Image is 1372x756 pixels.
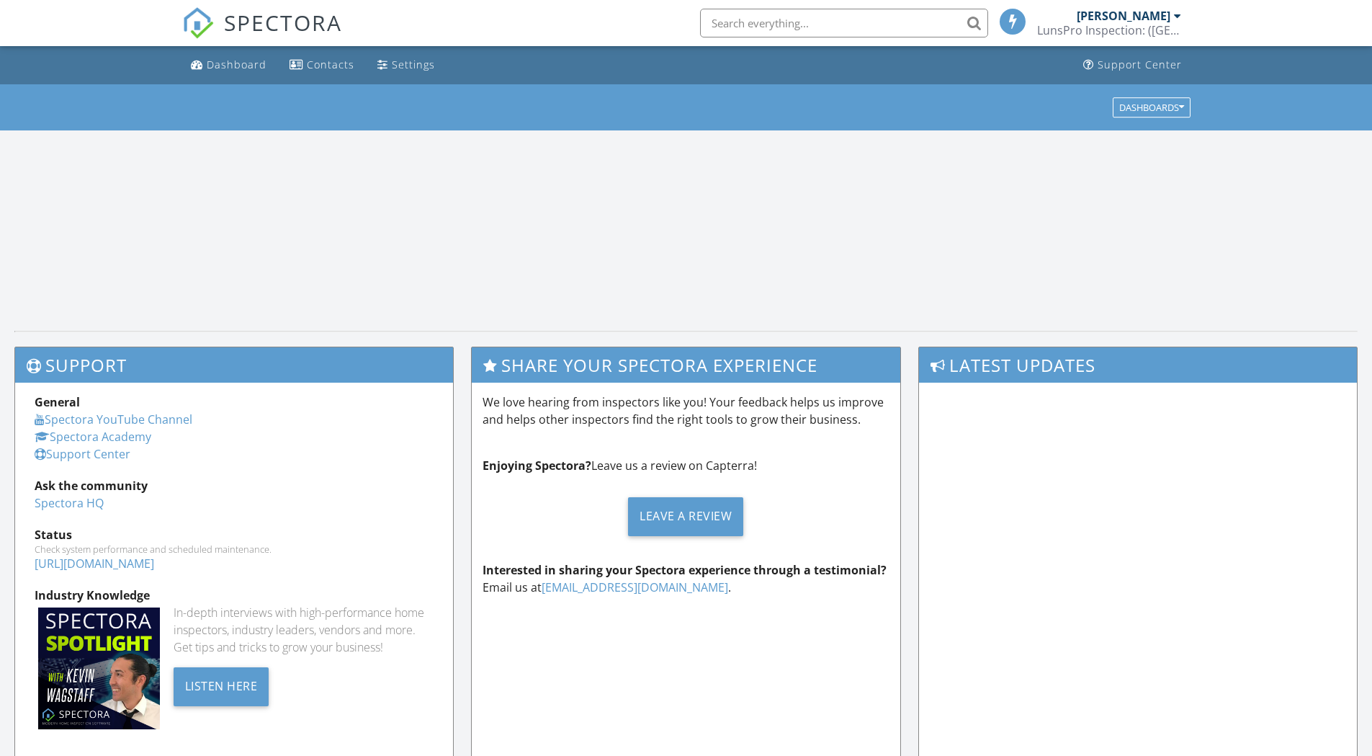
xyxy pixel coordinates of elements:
[307,58,354,71] div: Contacts
[542,579,728,595] a: [EMAIL_ADDRESS][DOMAIN_NAME]
[174,604,434,656] div: In-depth interviews with high-performance home inspectors, industry leaders, vendors and more. Ge...
[35,543,434,555] div: Check system performance and scheduled maintenance.
[472,347,901,383] h3: Share Your Spectora Experience
[174,677,269,693] a: Listen Here
[35,412,192,427] a: Spectora YouTube Channel
[38,608,160,729] img: Spectoraspolightmain
[1077,52,1188,79] a: Support Center
[1077,9,1170,23] div: [PERSON_NAME]
[700,9,988,37] input: Search everything...
[1113,97,1191,117] button: Dashboards
[1119,102,1184,112] div: Dashboards
[35,394,80,410] strong: General
[182,19,342,50] a: SPECTORA
[15,347,453,383] h3: Support
[35,477,434,494] div: Ask the community
[1098,58,1182,71] div: Support Center
[483,393,890,428] p: We love hearing from inspectors like you! Your feedback helps us improve and helps other inspecto...
[185,52,272,79] a: Dashboard
[174,667,269,706] div: Listen Here
[182,7,214,39] img: The Best Home Inspection Software - Spectora
[1037,23,1181,37] div: LunsPro Inspection: (Atlanta)
[372,52,441,79] a: Settings
[35,429,151,445] a: Spectora Academy
[919,347,1357,383] h3: Latest Updates
[35,556,154,572] a: [URL][DOMAIN_NAME]
[483,486,890,547] a: Leave a Review
[284,52,360,79] a: Contacts
[35,587,434,604] div: Industry Knowledge
[35,526,434,543] div: Status
[224,7,342,37] span: SPECTORA
[483,562,887,578] strong: Interested in sharing your Spectora experience through a testimonial?
[483,458,591,473] strong: Enjoying Spectora?
[392,58,435,71] div: Settings
[35,495,104,511] a: Spectora HQ
[207,58,266,71] div: Dashboard
[483,457,890,474] p: Leave us a review on Capterra!
[35,446,130,462] a: Support Center
[628,497,743,536] div: Leave a Review
[483,561,890,596] p: Email us at .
